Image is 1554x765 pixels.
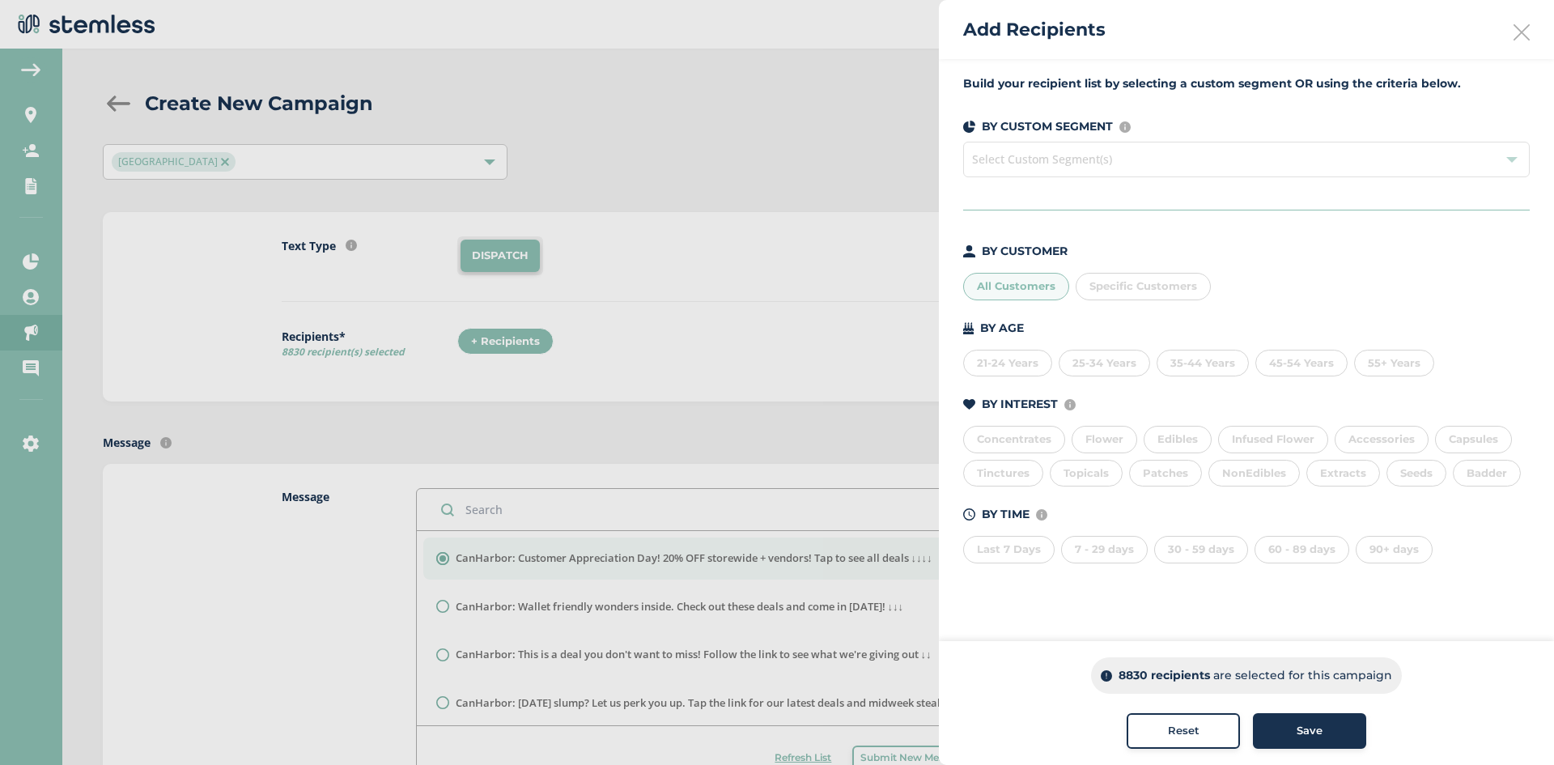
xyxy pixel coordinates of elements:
h2: Add Recipients [963,16,1106,43]
img: icon-info-236977d2.svg [1064,399,1076,410]
p: BY CUSTOMER [982,243,1068,260]
p: are selected for this campaign [1213,667,1392,684]
p: BY TIME [982,506,1030,523]
img: icon-cake-93b2a7b5.svg [963,322,974,334]
div: 21-24 Years [963,350,1052,377]
div: Edibles [1144,426,1212,453]
img: icon-person-dark-ced50e5f.svg [963,245,975,257]
p: BY AGE [980,320,1024,337]
button: Reset [1127,713,1240,749]
iframe: Chat Widget [1473,687,1554,765]
div: 7 - 29 days [1061,536,1148,563]
div: All Customers [963,273,1069,300]
div: 45-54 Years [1255,350,1348,377]
div: 35-44 Years [1157,350,1249,377]
p: BY INTEREST [982,396,1058,413]
div: Badder [1453,460,1521,487]
button: Save [1253,713,1366,749]
div: 55+ Years [1354,350,1434,377]
p: BY CUSTOM SEGMENT [982,118,1113,135]
div: Accessories [1335,426,1429,453]
img: icon-info-236977d2.svg [1036,509,1047,521]
img: icon-info-dark-48f6c5f3.svg [1101,670,1112,682]
div: Seeds [1386,460,1446,487]
div: Patches [1129,460,1202,487]
span: Reset [1168,723,1199,739]
div: Capsules [1435,426,1512,453]
div: Topicals [1050,460,1123,487]
img: icon-info-236977d2.svg [1119,121,1131,133]
div: Concentrates [963,426,1065,453]
div: 25-34 Years [1059,350,1150,377]
img: icon-segments-dark-074adb27.svg [963,121,975,133]
div: Tinctures [963,460,1043,487]
div: 60 - 89 days [1255,536,1349,563]
div: Last 7 Days [963,536,1055,563]
div: 30 - 59 days [1154,536,1248,563]
div: NonEdibles [1208,460,1300,487]
span: Specific Customers [1089,279,1197,292]
img: icon-heart-dark-29e6356f.svg [963,399,975,410]
div: Flower [1072,426,1137,453]
div: Infused Flower [1218,426,1328,453]
span: Save [1297,723,1323,739]
div: 90+ days [1356,536,1433,563]
div: Extracts [1306,460,1380,487]
img: icon-time-dark-e6b1183b.svg [963,508,975,521]
label: Build your recipient list by selecting a custom segment OR using the criteria below. [963,75,1530,92]
p: 8830 recipients [1119,667,1210,684]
